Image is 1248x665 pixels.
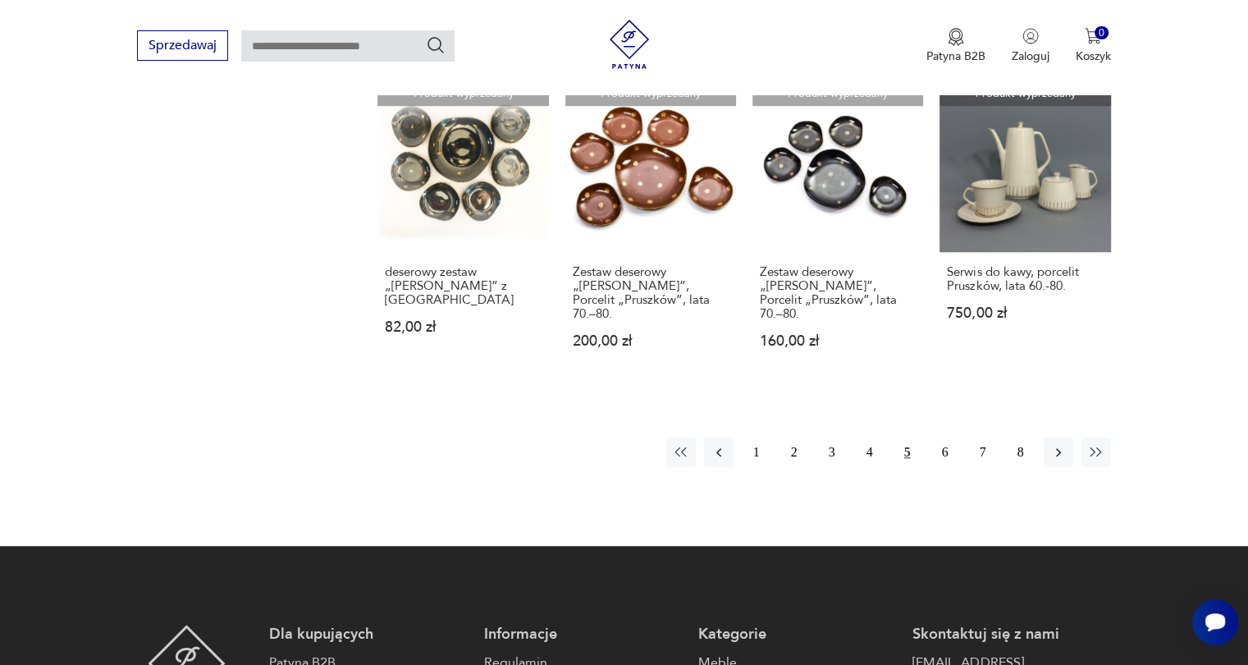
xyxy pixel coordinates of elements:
[1076,28,1111,64] button: 0Koszyk
[1022,28,1039,44] img: Ikonka użytkownika
[1012,48,1049,64] p: Zaloguj
[385,320,541,334] p: 82,00 zł
[939,81,1110,380] a: Produkt wyprzedanySerwis do kawy, porcelit Pruszków, lata 60.-80.Serwis do kawy, porcelit Pruszkó...
[947,306,1103,320] p: 750,00 zł
[573,265,729,321] h3: Zestaw deserowy „[PERSON_NAME]”, Porcelit „Pruszków”, lata 70.–80.
[912,625,1110,644] p: Skontaktuj się z nami
[1076,48,1111,64] p: Koszyk
[1192,599,1238,645] iframe: Smartsupp widget button
[742,438,771,467] button: 1
[698,625,896,644] p: Kategorie
[484,625,682,644] p: Informacje
[1085,28,1101,44] img: Ikona koszyka
[779,438,809,467] button: 2
[565,81,736,380] a: Produkt wyprzedanyZestaw deserowy „Ryszard”, Porcelit „Pruszków”, lata 70.–80.Zestaw deserowy „[P...
[605,20,654,69] img: Patyna - sklep z meblami i dekoracjami vintage
[137,30,228,61] button: Sprzedawaj
[573,334,729,348] p: 200,00 zł
[817,438,847,467] button: 3
[948,28,964,46] img: Ikona medalu
[377,81,548,380] a: Produkt wyprzedanydeserowy zestaw „Ryszard” z Pruszkowadeserowy zestaw „[PERSON_NAME]” z [GEOGRAP...
[1006,438,1035,467] button: 8
[926,28,985,64] button: Patyna B2B
[1012,28,1049,64] button: Zaloguj
[926,48,985,64] p: Patyna B2B
[1095,26,1109,40] div: 0
[760,265,916,321] h3: Zestaw deserowy „[PERSON_NAME]”, Porcelit „Pruszków”, lata 70.–80.
[926,28,985,64] a: Ikona medaluPatyna B2B
[968,438,998,467] button: 7
[947,265,1103,293] h3: Serwis do kawy, porcelit Pruszków, lata 60.-80.
[752,81,923,380] a: Produkt wyprzedanyZestaw deserowy „Ryszard”, Porcelit „Pruszków”, lata 70.–80.Zestaw deserowy „[P...
[269,625,467,644] p: Dla kupujących
[385,265,541,307] h3: deserowy zestaw „[PERSON_NAME]” z [GEOGRAPHIC_DATA]
[760,334,916,348] p: 160,00 zł
[855,438,885,467] button: 4
[137,41,228,53] a: Sprzedawaj
[930,438,960,467] button: 6
[893,438,922,467] button: 5
[426,35,446,55] button: Szukaj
